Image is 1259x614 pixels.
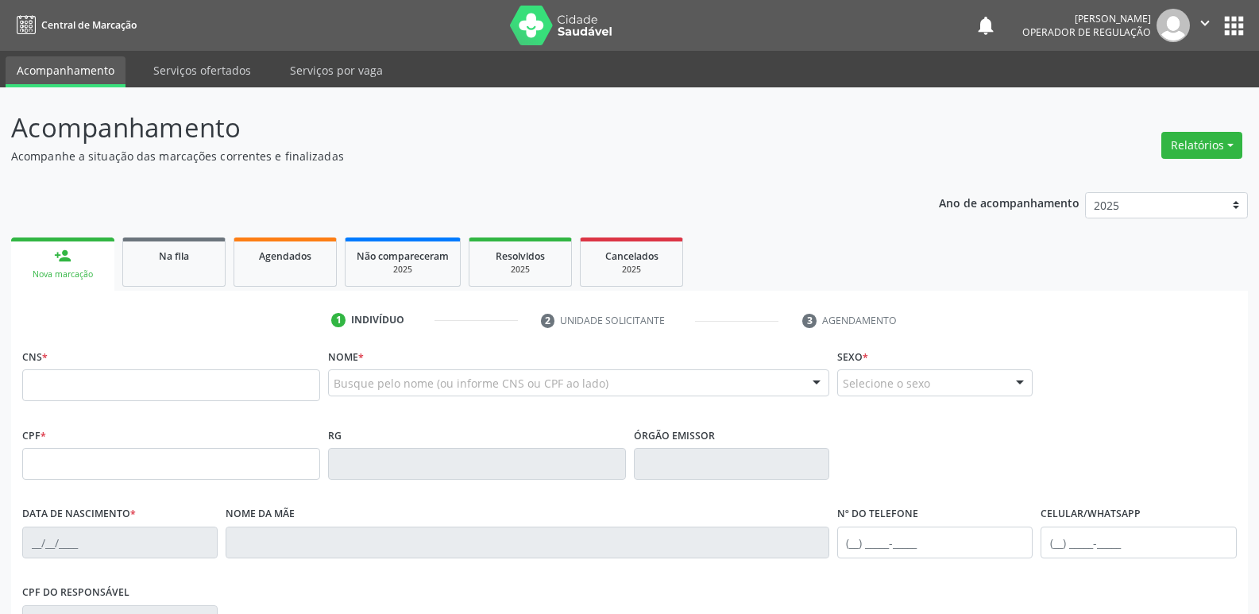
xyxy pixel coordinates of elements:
div: 1 [331,313,346,327]
label: Nº do Telefone [837,502,918,527]
label: Data de nascimento [22,502,136,527]
div: 2025 [481,264,560,276]
label: Nome da mãe [226,502,295,527]
label: CPF [22,423,46,448]
input: (__) _____-_____ [837,527,1033,558]
span: Agendados [259,249,311,263]
div: 2025 [592,264,671,276]
span: Resolvidos [496,249,545,263]
span: Na fila [159,249,189,263]
p: Acompanhe a situação das marcações correntes e finalizadas [11,148,877,164]
div: Nova marcação [22,268,103,280]
label: Celular/WhatsApp [1041,502,1141,527]
i:  [1196,14,1214,32]
label: CPF do responsável [22,581,129,605]
div: 2025 [357,264,449,276]
button:  [1190,9,1220,42]
span: Cancelados [605,249,658,263]
input: __/__/____ [22,527,218,558]
input: (__) _____-_____ [1041,527,1236,558]
p: Acompanhamento [11,108,877,148]
label: RG [328,423,342,448]
span: Selecione o sexo [843,375,930,392]
label: CNS [22,345,48,369]
img: img [1157,9,1190,42]
p: Ano de acompanhamento [939,192,1079,212]
span: Busque pelo nome (ou informe CNS ou CPF ao lado) [334,375,608,392]
button: Relatórios [1161,132,1242,159]
div: Indivíduo [351,313,404,327]
a: Serviços ofertados [142,56,262,84]
label: Nome [328,345,364,369]
div: person_add [54,247,71,265]
label: Órgão emissor [634,423,715,448]
span: Não compareceram [357,249,449,263]
a: Acompanhamento [6,56,126,87]
label: Sexo [837,345,868,369]
a: Central de Marcação [11,12,137,38]
span: Central de Marcação [41,18,137,32]
button: notifications [975,14,997,37]
div: [PERSON_NAME] [1022,12,1151,25]
span: Operador de regulação [1022,25,1151,39]
a: Serviços por vaga [279,56,394,84]
button: apps [1220,12,1248,40]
